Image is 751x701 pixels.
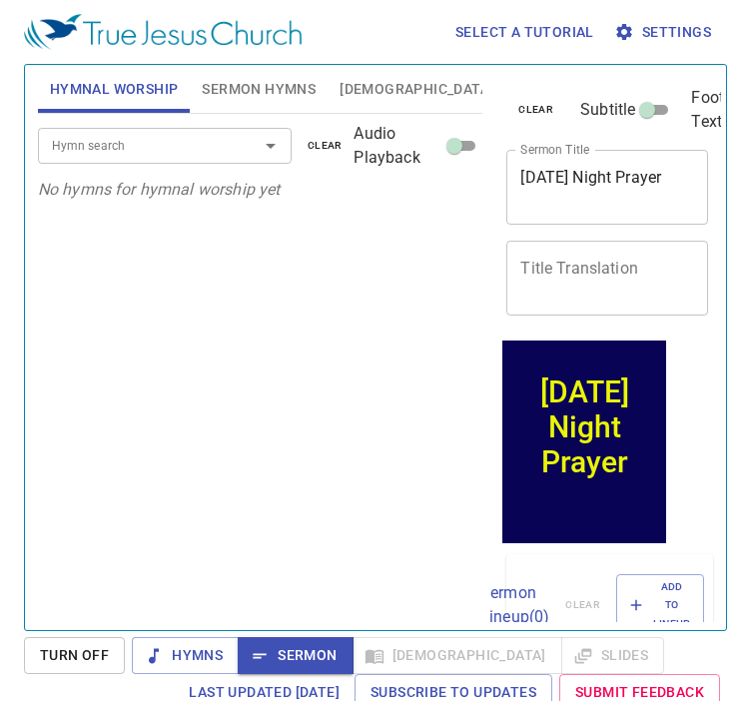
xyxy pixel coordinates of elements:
span: Subtitle [580,98,635,122]
button: clear [506,98,565,122]
span: Sermon Hymns [202,77,316,102]
button: Add to Lineup [616,574,704,637]
span: Hymnal Worship [50,77,179,102]
button: Open [257,132,285,160]
span: Turn Off [40,643,109,668]
span: clear [518,101,553,119]
button: Hymns [132,637,239,674]
span: Audio Playback [354,122,442,170]
span: Footer Text [691,86,737,134]
span: Select a tutorial [455,20,594,45]
iframe: from-child [498,337,670,547]
i: No hymns for hymnal worship yet [38,180,281,199]
span: clear [308,137,343,155]
span: Settings [618,20,711,45]
button: Select a tutorial [447,14,602,51]
span: [DEMOGRAPHIC_DATA] [340,77,493,102]
button: clear [296,134,355,158]
textarea: [DATE] Night Prayer [520,168,694,206]
img: True Jesus Church [24,14,302,50]
div: Sermon Lineup(0)clearAdd to Lineup [506,554,713,657]
button: Settings [610,14,719,51]
p: Sermon Lineup ( 0 ) [480,581,549,629]
span: Add to Lineup [629,578,691,633]
span: Hymns [148,643,223,668]
span: Sermon [254,643,337,668]
button: Turn Off [24,637,125,674]
button: Sermon [238,637,353,674]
